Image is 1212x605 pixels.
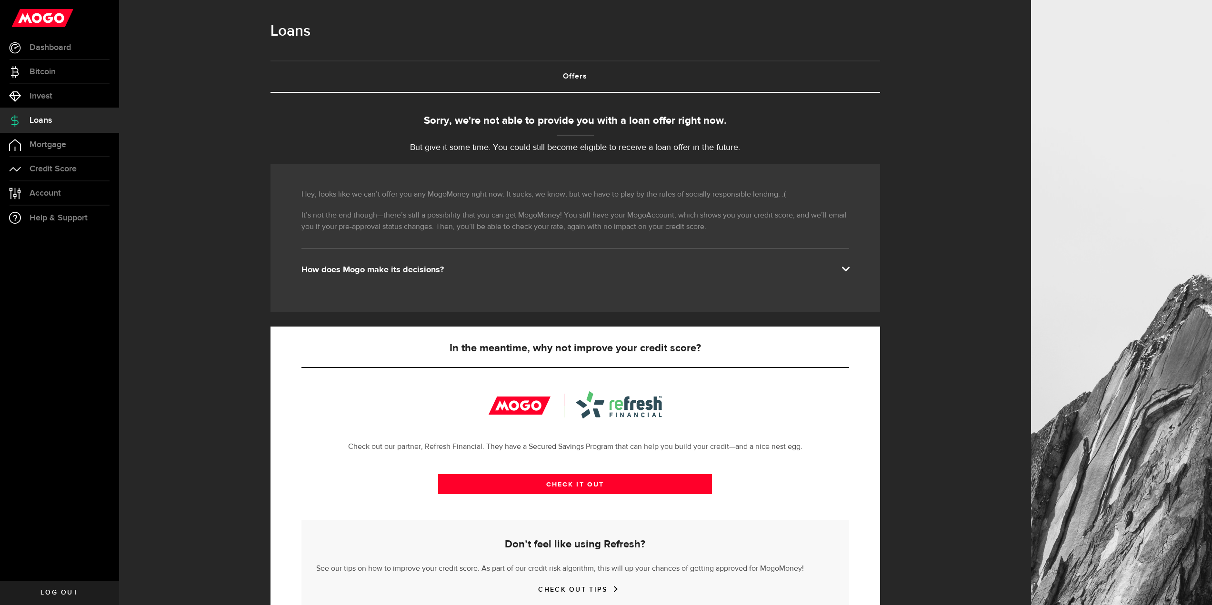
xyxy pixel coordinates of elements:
[30,43,71,52] span: Dashboard
[538,585,611,594] a: CHECK OUT TIPS
[270,60,880,93] ul: Tabs Navigation
[270,61,880,92] a: Offers
[301,210,849,233] p: It’s not the end though—there’s still a possibility that you can get MogoMoney! You still have yo...
[40,589,78,596] span: Log out
[316,561,834,575] p: See our tips on how to improve your credit score. As part of our credit risk algorithm, this will...
[301,189,849,200] p: Hey, looks like we can’t offer you any MogoMoney right now. It sucks, we know, but we have to pla...
[301,343,849,354] h5: In the meantime, why not improve your credit score?
[30,140,66,149] span: Mortgage
[30,214,88,222] span: Help & Support
[30,189,61,198] span: Account
[438,474,712,494] a: CHECK IT OUT
[30,165,77,173] span: Credit Score
[30,68,56,76] span: Bitcoin
[270,19,880,44] h1: Loans
[30,116,52,125] span: Loans
[270,113,880,129] div: Sorry, we're not able to provide you with a loan offer right now.
[270,141,880,154] p: But give it some time. You could still become eligible to receive a loan offer in the future.
[301,264,849,276] div: How does Mogo make its decisions?
[30,92,52,100] span: Invest
[316,539,834,550] h5: Don’t feel like using Refresh?
[301,441,849,453] p: Check out our partner, Refresh Financial. They have a Secured Savings Program that can help you b...
[1172,565,1212,605] iframe: LiveChat chat widget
